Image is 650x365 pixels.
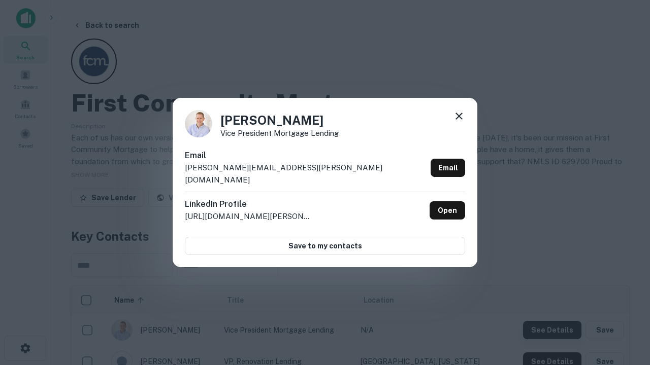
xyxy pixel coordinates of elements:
p: Vice President Mortgage Lending [220,129,339,137]
p: [PERSON_NAME][EMAIL_ADDRESS][PERSON_NAME][DOMAIN_NAME] [185,162,427,186]
h4: [PERSON_NAME] [220,111,339,129]
iframe: Chat Widget [599,251,650,300]
p: [URL][DOMAIN_NAME][PERSON_NAME] [185,210,312,223]
img: 1520878720083 [185,110,212,137]
a: Open [430,201,465,220]
a: Email [431,159,465,177]
h6: Email [185,150,427,162]
h6: LinkedIn Profile [185,198,312,210]
button: Save to my contacts [185,237,465,255]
